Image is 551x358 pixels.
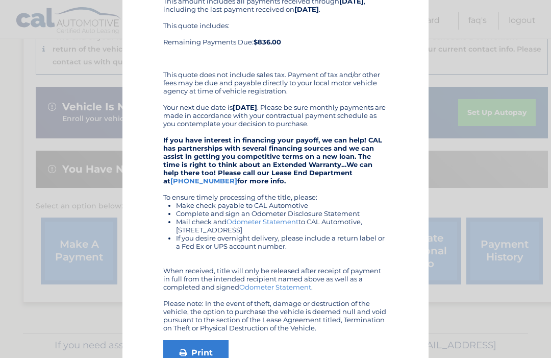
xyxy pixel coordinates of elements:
[176,201,388,209] li: Make check payable to CAL Automotive
[227,218,298,226] a: Odometer Statement
[176,218,388,234] li: Mail check and to CAL Automotive, [STREET_ADDRESS]
[176,234,388,250] li: If you desire overnight delivery, please include a return label or a Fed Ex or UPS account number.
[294,5,319,13] b: [DATE]
[233,103,257,111] b: [DATE]
[163,21,388,62] div: This quote includes: Remaining Payments Due:
[163,136,382,185] strong: If you have interest in financing your payoff, we can help! CAL has partnerships with several fin...
[254,38,281,46] b: $836.00
[239,283,311,291] a: Odometer Statement
[176,209,388,218] li: Complete and sign an Odometer Disclosure Statement
[170,177,237,185] a: [PHONE_NUMBER]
